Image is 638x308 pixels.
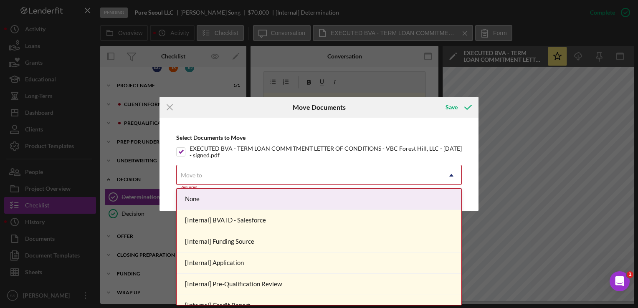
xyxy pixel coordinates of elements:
b: Select Documents to Move [176,134,246,141]
span: 1 [627,271,633,278]
div: [Internal] Application [177,252,461,274]
iframe: Intercom live chat [610,271,630,291]
label: EXECUTED BVA - TERM LOAN COMMITMENT LETTER OF CONDITIONS - VBC Forest Hill, LLC - [DATE] - signed... [190,148,462,156]
div: Move to [181,172,202,179]
div: Required [176,185,462,190]
h6: Move Documents [293,104,346,111]
div: Save [446,99,458,116]
div: [Internal] BVA ID - Salesforce [177,210,461,231]
button: Save [437,99,478,116]
div: [Internal] Funding Source [177,231,461,252]
div: [Internal] Pre-Qualification Review [177,274,461,295]
div: None [177,189,461,210]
